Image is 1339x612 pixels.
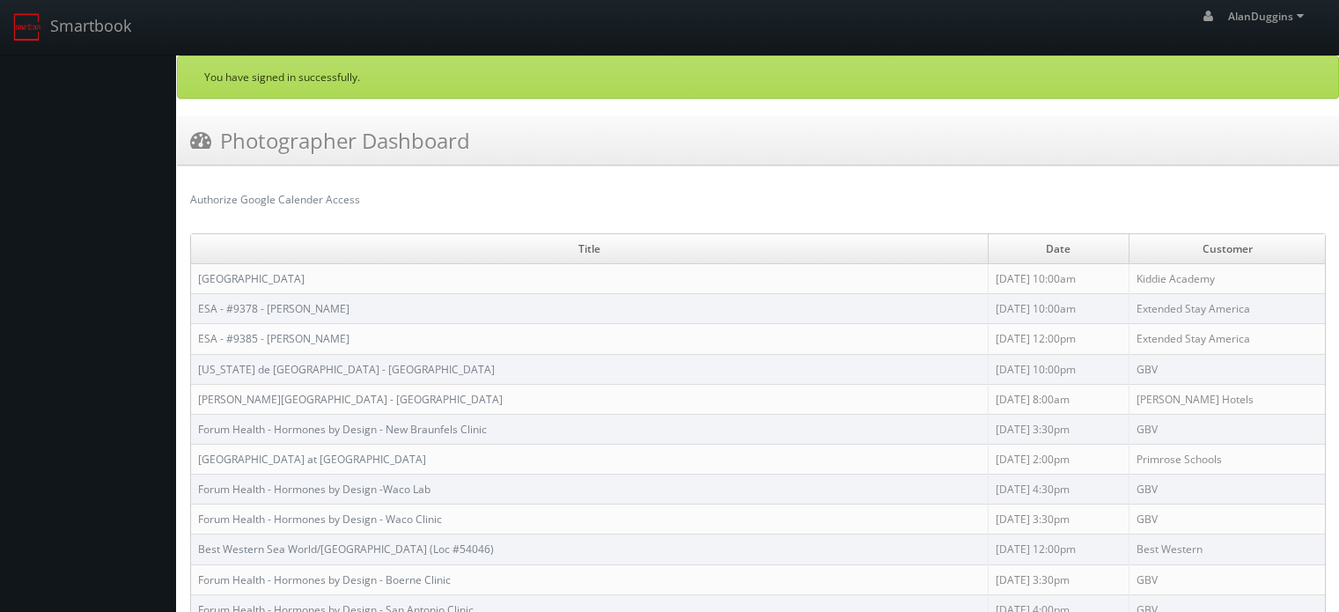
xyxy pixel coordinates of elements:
[1129,384,1325,414] td: [PERSON_NAME] Hotels
[1129,234,1325,264] td: Customer
[190,125,470,156] h3: Photographer Dashboard
[191,234,988,264] td: Title
[13,13,41,41] img: smartbook-logo.png
[198,331,349,346] a: ESA - #9385 - [PERSON_NAME]
[198,512,442,527] a: Forum Health - Hormones by Design - Waco Clinic
[1129,475,1325,505] td: GBV
[988,384,1129,414] td: [DATE] 8:00am
[988,475,1129,505] td: [DATE] 4:30pm
[1129,564,1325,594] td: GBV
[988,354,1129,384] td: [DATE] 10:00pm
[988,264,1129,294] td: [DATE] 10:00am
[988,234,1129,264] td: Date
[1129,535,1325,564] td: Best Western
[1129,505,1325,535] td: GBV
[988,294,1129,324] td: [DATE] 10:00am
[198,482,430,497] a: Forum Health - Hormones by Design -Waco Lab
[204,70,1312,85] p: You have signed in successfully.
[190,192,360,207] a: Authorize Google Calender Access
[1129,264,1325,294] td: Kiddie Academy
[1129,294,1325,324] td: Extended Stay America
[988,535,1129,564] td: [DATE] 12:00pm
[1129,414,1325,444] td: GBV
[198,271,305,286] a: [GEOGRAPHIC_DATA]
[1228,9,1309,24] span: AlanDuggins
[198,542,494,557] a: Best Western Sea World/[GEOGRAPHIC_DATA] (Loc #54046)
[198,422,487,437] a: Forum Health - Hormones by Design - New Braunfels Clinic
[988,414,1129,444] td: [DATE] 3:30pm
[1129,324,1325,354] td: Extended Stay America
[198,452,426,467] a: [GEOGRAPHIC_DATA] at [GEOGRAPHIC_DATA]
[198,301,349,316] a: ESA - #9378 - [PERSON_NAME]
[1129,444,1325,474] td: Primrose Schools
[198,572,451,587] a: Forum Health - Hormones by Design - Boerne Clinic
[1129,354,1325,384] td: GBV
[988,564,1129,594] td: [DATE] 3:30pm
[198,362,495,377] a: [US_STATE] de [GEOGRAPHIC_DATA] - [GEOGRAPHIC_DATA]
[988,324,1129,354] td: [DATE] 12:00pm
[198,392,503,407] a: [PERSON_NAME][GEOGRAPHIC_DATA] - [GEOGRAPHIC_DATA]
[988,444,1129,474] td: [DATE] 2:00pm
[988,505,1129,535] td: [DATE] 3:30pm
